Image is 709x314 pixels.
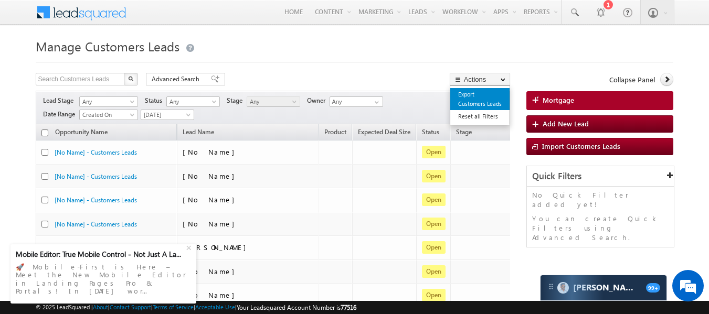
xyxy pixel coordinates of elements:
span: [No Name] [183,147,240,156]
span: Add New Lead [543,119,589,128]
span: Open [422,170,446,182]
a: Opportunity Name [50,126,113,140]
a: [PERSON_NAME] - Customers Leads [55,244,154,252]
a: [No Name] - Customers Leads [55,172,137,180]
a: Any [247,96,300,107]
span: Lead Stage [43,96,78,105]
a: [No Name] - Customers Leads [55,196,137,204]
em: Start Chat [143,242,191,256]
span: 99+ [646,283,660,293]
span: Stage [456,128,472,136]
a: Export Customers Leads [450,88,510,110]
img: d_60004797649_company_0_60004797649 [18,55,44,69]
span: Owner [307,96,330,105]
span: Open [422,193,446,206]
a: Any [166,96,220,107]
a: Status [417,126,445,140]
span: Import Customers Leads [542,142,620,150]
span: Open [422,218,446,230]
span: © 2025 LeadSquared | | | | | [36,302,356,312]
span: Mortgage [543,95,574,105]
span: Any [80,97,134,106]
img: carter-drag [547,283,555,291]
span: Open [422,241,446,254]
a: Any [79,96,138,107]
span: Your Leadsquared Account Number is [237,304,356,311]
span: [No Name] [183,219,240,228]
a: Expected Deal Size [353,126,416,140]
span: [No Name] [183,267,240,276]
img: Search [128,76,133,81]
p: You can create Quick Filters using Advanced Search. [532,214,669,242]
span: [No Name] [183,290,240,299]
span: [DATE] [141,110,191,120]
span: Advanced Search [152,74,203,84]
a: About [93,304,108,310]
a: Show All Items [369,97,382,107]
span: Expected Deal Size [358,128,410,136]
span: [No Name] [183,195,240,204]
span: Date Range [43,110,79,119]
span: Open [422,265,446,278]
a: Reset all Filters [450,110,510,123]
a: [No Name] - Customers Leads [55,148,137,156]
span: [No Name] [183,171,240,180]
span: Any [167,97,217,106]
input: Type to Search [330,96,383,107]
a: Created On [79,110,138,120]
a: Mortgage [526,91,674,110]
span: Product [324,128,346,136]
a: Terms of Service [153,304,194,310]
a: [No Name] - Customers Leads [55,220,137,228]
span: Open [422,289,446,301]
div: Quick Filters [527,166,674,187]
span: Stage [227,96,247,105]
input: Check all records [41,129,48,136]
span: Status [145,96,166,105]
span: Created On [80,110,134,120]
a: Acceptable Use [195,304,235,310]
a: Contact Support [110,304,151,310]
a: Stage [451,126,477,140]
div: Minimize live chat window [172,5,197,30]
div: carter-dragCarter[PERSON_NAME]99+ [540,275,667,301]
textarea: Type your message and hit 'Enter' [14,97,192,233]
span: Open [422,146,446,158]
a: [DATE] [141,110,194,120]
div: Mobile Editor: True Mobile Control - Not Just A La... [16,250,185,259]
p: No Quick Filter added yet! [532,190,669,209]
span: Collapse Panel [609,75,655,84]
span: [PERSON_NAME] [183,243,251,252]
span: Lead Name [177,126,219,140]
button: Actions [450,73,510,86]
div: + [184,241,196,253]
span: Any [247,97,297,106]
span: Opportunity Name [55,128,108,136]
span: 77516 [341,304,356,311]
span: Manage Customers Leads [36,38,179,55]
div: Chat with us now [55,55,176,69]
div: 🚀 Mobile-First is Here – Meet the New Mobile Editor in Landing Pages Pro & Portals! In [DATE] wor... [16,259,191,298]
